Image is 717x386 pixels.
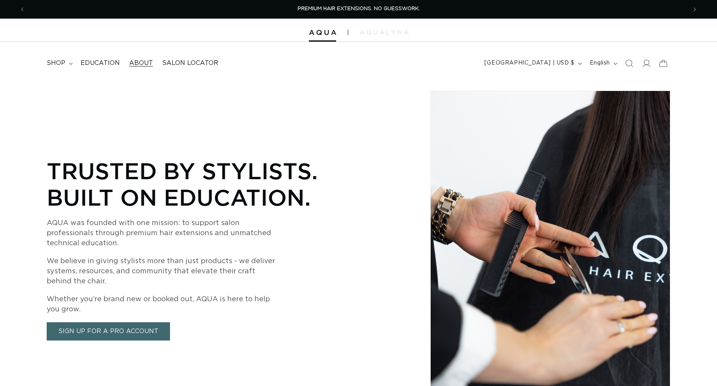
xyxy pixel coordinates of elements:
a: Salon Locator [158,54,223,72]
button: Previous announcement [14,2,31,17]
img: aqualyna.com [360,30,408,35]
a: About [124,54,158,72]
p: Whether you’re brand new or booked out, AQUA is here to help you grow. [47,294,280,314]
p: We believe in giving stylists more than just products - we deliver systems, resources, and commun... [47,256,280,286]
button: Next announcement [686,2,703,17]
p: Trusted by Stylists. Built on Education. [47,157,342,210]
button: [GEOGRAPHIC_DATA] | USD $ [480,56,585,71]
span: shop [47,59,65,67]
span: Salon Locator [162,59,218,67]
span: PREMIUM HAIR EXTENSIONS. NO GUESSWORK. [298,6,420,11]
a: Education [76,54,124,72]
summary: Search [621,55,638,72]
button: English [585,56,621,71]
summary: shop [42,54,76,72]
p: AQUA was founded with one mission: to support salon professionals through premium hair extensions... [47,218,280,248]
img: Aqua Hair Extensions [309,30,336,35]
span: About [129,59,153,67]
span: Education [81,59,120,67]
a: Sign Up for a Pro Account [47,322,170,341]
span: [GEOGRAPHIC_DATA] | USD $ [484,59,575,67]
span: English [590,59,610,67]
